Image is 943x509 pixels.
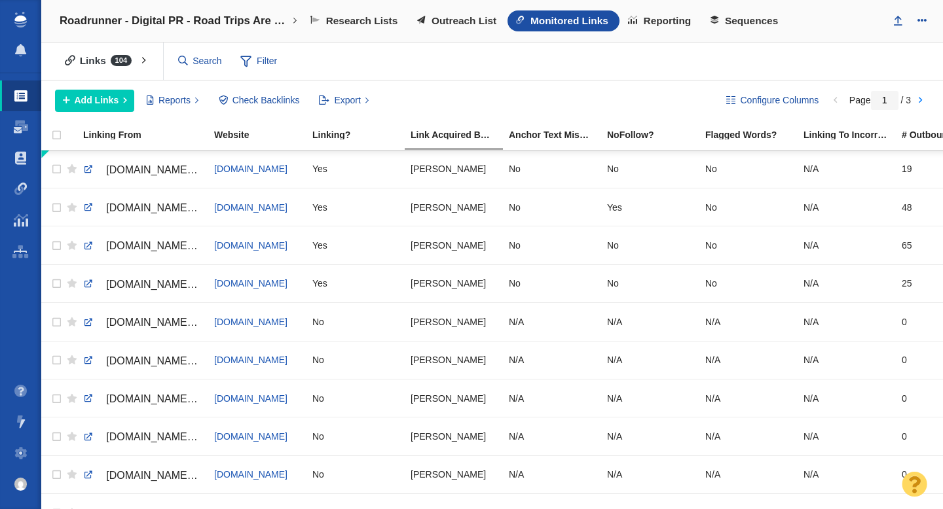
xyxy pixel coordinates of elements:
td: Taylor Tomita [405,188,503,226]
div: Yes [312,270,399,298]
div: N/A [804,155,890,183]
div: No [509,231,595,259]
a: [DOMAIN_NAME] [214,393,287,404]
div: No [509,270,595,298]
a: [DOMAIN_NAME][URL] [83,350,202,372]
div: N/A [804,346,890,374]
a: [DOMAIN_NAME] [214,469,287,480]
span: [DOMAIN_NAME] [214,431,287,442]
div: No [509,155,595,183]
div: N/A [705,461,792,489]
span: [PERSON_NAME] [411,393,486,404]
span: [DOMAIN_NAME][URL] [106,317,217,328]
a: [DOMAIN_NAME][URL] [83,388,202,410]
span: [DOMAIN_NAME][URL] [106,431,217,442]
span: [PERSON_NAME] [411,468,486,480]
div: N/A [607,422,693,450]
span: [DOMAIN_NAME][URL] [106,355,217,366]
img: 8a21b1a12a7554901d364e890baed237 [14,478,28,491]
div: N/A [705,307,792,336]
div: No [312,461,399,489]
span: Page / 3 [849,95,911,105]
div: Linking From [83,130,213,139]
div: No [312,307,399,336]
span: Add Links [75,94,119,107]
div: N/A [509,307,595,336]
span: [PERSON_NAME] [411,202,486,213]
span: [PERSON_NAME] [411,277,486,289]
a: Reporting [619,10,702,31]
div: N/A [607,346,693,374]
div: No [705,155,792,183]
span: Check Backlinks [232,94,300,107]
button: Add Links [55,90,134,112]
span: [DOMAIN_NAME] [214,164,287,174]
div: Yes [607,193,693,221]
div: N/A [804,270,890,298]
a: Linking From [83,130,213,141]
div: N/A [804,422,890,450]
div: N/A [705,346,792,374]
div: No [705,270,792,298]
button: Reports [139,90,206,112]
td: Taylor Tomita [405,264,503,302]
a: [DOMAIN_NAME][URL] [83,311,202,334]
span: Configure Columns [740,94,819,107]
span: Outreach List [432,15,496,27]
td: Taylor Tomita [405,303,503,341]
div: N/A [804,307,890,336]
a: Link Acquired By [411,130,508,141]
div: N/A [804,193,890,221]
a: [DOMAIN_NAME][URL] [83,159,202,181]
div: Yes [312,193,399,221]
span: Research Lists [326,15,398,27]
span: [PERSON_NAME] [411,316,486,328]
div: Yes [312,231,399,259]
button: Configure Columns [719,90,826,112]
div: No [607,270,693,298]
a: [DOMAIN_NAME][URL] [83,465,202,487]
div: Link Acquired By [411,130,508,139]
div: NoFollow? [607,130,704,139]
div: N/A [607,307,693,336]
div: Website [214,130,311,139]
a: Sequences [702,10,789,31]
div: No [312,346,399,374]
input: Search [173,50,228,73]
button: Export [312,90,377,112]
a: [DOMAIN_NAME] [214,317,287,327]
span: [DOMAIN_NAME][URL] [106,470,217,481]
span: [DOMAIN_NAME][URL] [106,393,217,404]
div: N/A [509,422,595,450]
div: Linking To Incorrect? [804,130,900,139]
div: N/A [509,346,595,374]
span: [PERSON_NAME] [411,163,486,175]
div: N/A [705,422,792,450]
a: [DOMAIN_NAME][URL] [83,197,202,219]
div: No [312,384,399,412]
span: [DOMAIN_NAME][URL] [106,279,217,290]
div: N/A [804,461,890,489]
span: Export [334,94,360,107]
div: Linking? [312,130,409,139]
a: [DOMAIN_NAME][URL] [83,273,202,296]
div: Yes [312,155,399,183]
div: Anchor text found on the page does not match the anchor text entered into BuzzStream [509,130,606,139]
span: [DOMAIN_NAME] [214,355,287,365]
span: [DOMAIN_NAME] [214,202,287,213]
div: No [607,155,693,183]
div: No [705,193,792,221]
span: [DOMAIN_NAME][URL] [106,240,217,251]
div: No [705,231,792,259]
a: [DOMAIN_NAME] [214,240,287,251]
span: [PERSON_NAME] [411,354,486,366]
span: Monitored Links [530,15,608,27]
a: Linking? [312,130,409,141]
a: Anchor Text Mismatch? [509,130,606,141]
span: [DOMAIN_NAME] [214,278,287,289]
div: Flagged Words? [705,130,802,139]
span: [PERSON_NAME] [411,239,486,251]
span: [DOMAIN_NAME][URL] [106,202,217,213]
